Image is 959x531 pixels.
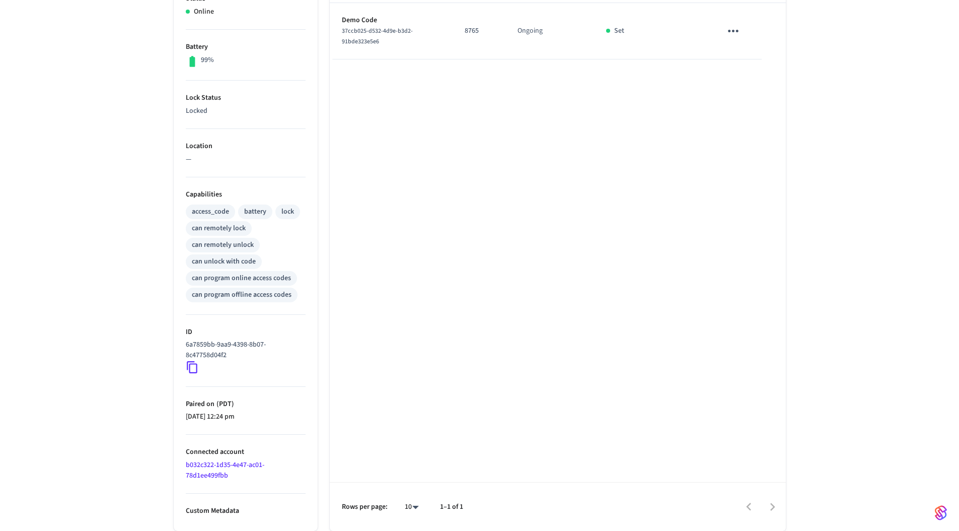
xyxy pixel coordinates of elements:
p: Custom Metadata [186,506,306,516]
p: Battery [186,42,306,52]
div: 10 [400,500,424,514]
div: can unlock with code [192,256,256,267]
p: Connected account [186,447,306,457]
p: Paired on [186,399,306,410]
span: ( PDT ) [214,399,234,409]
p: ID [186,327,306,338]
div: can program online access codes [192,273,291,284]
p: Locked [186,106,306,116]
div: access_code [192,207,229,217]
div: battery [244,207,266,217]
p: Online [194,7,214,17]
div: can remotely lock [192,223,246,234]
div: lock [281,207,294,217]
span: 37ccb025-d532-4d9e-b3d2-91bde323e5e6 [342,27,413,46]
p: Location [186,141,306,152]
p: 6a7859bb-9aa9-4398-8b07-8c47758d04f2 [186,340,302,361]
img: SeamLogoGradient.69752ec5.svg [935,505,947,521]
p: [DATE] 12:24 pm [186,412,306,422]
p: Demo Code [342,15,440,26]
p: 1–1 of 1 [440,502,463,512]
p: Lock Status [186,93,306,103]
p: 8765 [465,26,493,36]
a: b032c322-1d35-4e47-ac01-78d1ee499fbb [186,460,264,481]
div: can program offline access codes [192,290,291,300]
p: Capabilities [186,189,306,200]
td: Ongoing [505,3,594,59]
div: can remotely unlock [192,240,254,250]
p: — [186,154,306,165]
p: Rows per page: [342,502,388,512]
p: 99% [201,55,214,65]
p: Set [614,26,624,36]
